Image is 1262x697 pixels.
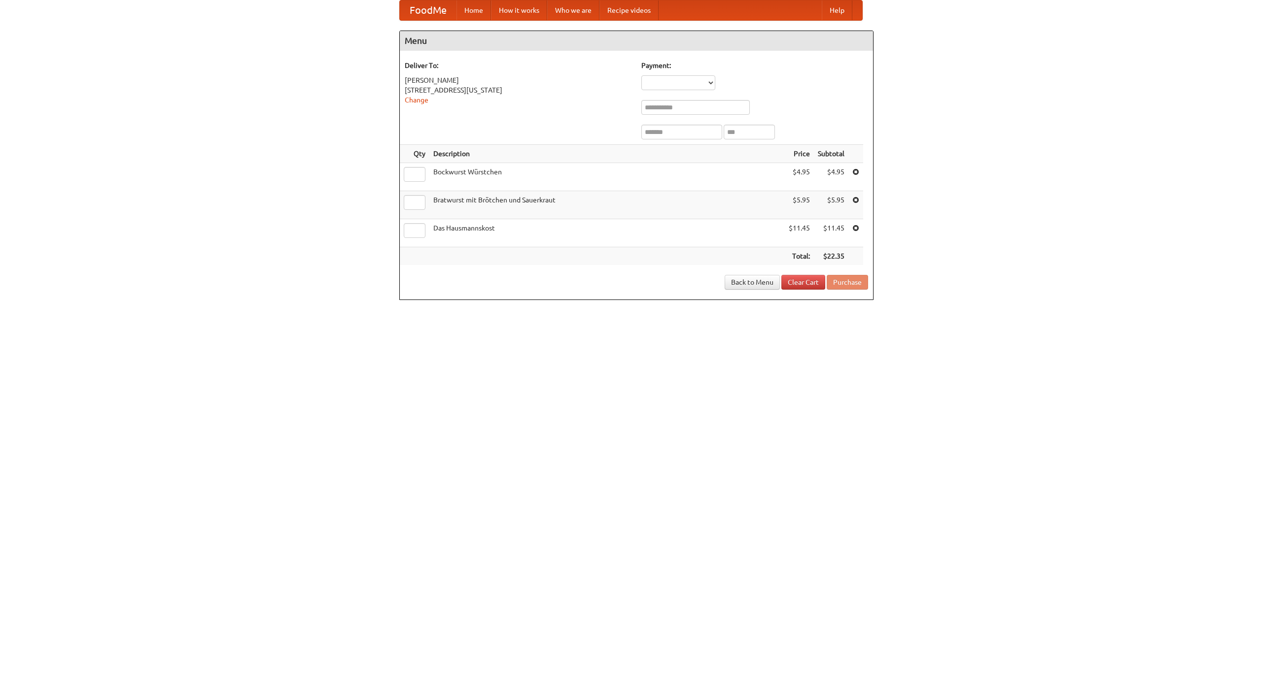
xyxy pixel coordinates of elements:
[814,191,848,219] td: $5.95
[814,145,848,163] th: Subtotal
[547,0,599,20] a: Who we are
[814,219,848,247] td: $11.45
[405,75,631,85] div: [PERSON_NAME]
[599,0,659,20] a: Recipe videos
[429,163,785,191] td: Bockwurst Würstchen
[785,191,814,219] td: $5.95
[400,145,429,163] th: Qty
[641,61,868,70] h5: Payment:
[785,247,814,266] th: Total:
[491,0,547,20] a: How it works
[405,61,631,70] h5: Deliver To:
[405,85,631,95] div: [STREET_ADDRESS][US_STATE]
[785,219,814,247] td: $11.45
[456,0,491,20] a: Home
[400,0,456,20] a: FoodMe
[785,145,814,163] th: Price
[429,145,785,163] th: Description
[814,247,848,266] th: $22.35
[400,31,873,51] h4: Menu
[405,96,428,104] a: Change
[725,275,780,290] a: Back to Menu
[429,191,785,219] td: Bratwurst mit Brötchen und Sauerkraut
[781,275,825,290] a: Clear Cart
[429,219,785,247] td: Das Hausmannskost
[814,163,848,191] td: $4.95
[827,275,868,290] button: Purchase
[785,163,814,191] td: $4.95
[822,0,852,20] a: Help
